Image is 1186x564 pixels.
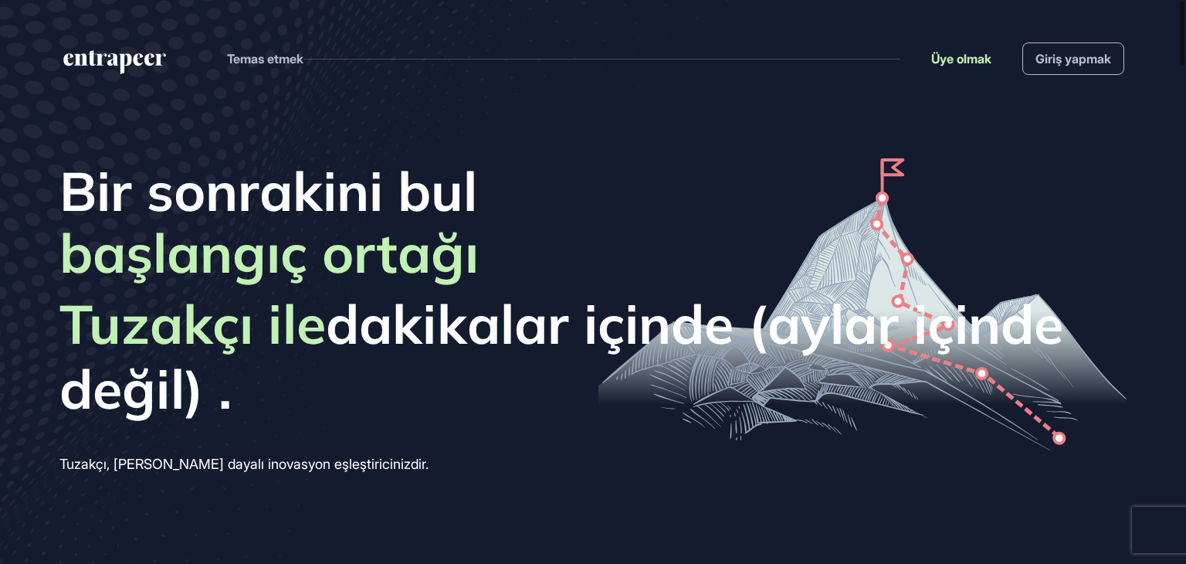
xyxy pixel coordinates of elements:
font: başlangıç ortağı [59,219,479,287]
font: dakikalar içinde (aylar içinde değil) . [59,290,1063,423]
font: PoC projesi [59,290,347,358]
font: Üye olmak [931,51,991,66]
a: entrapeer-logo [62,50,168,80]
a: Giriş yapmak [1022,42,1124,75]
font: Bir sonrakini bul [59,157,477,225]
font: Giriş yapmak [1035,51,1111,66]
font: Tuzakçı, [PERSON_NAME] dayalı inovasyon eşleştiricinizdir. [59,456,429,472]
font: Temas etmek [227,51,303,66]
a: Üye olmak [931,49,991,68]
button: Temas etmek [227,49,303,69]
font: Tuzakçı ile [59,290,326,358]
